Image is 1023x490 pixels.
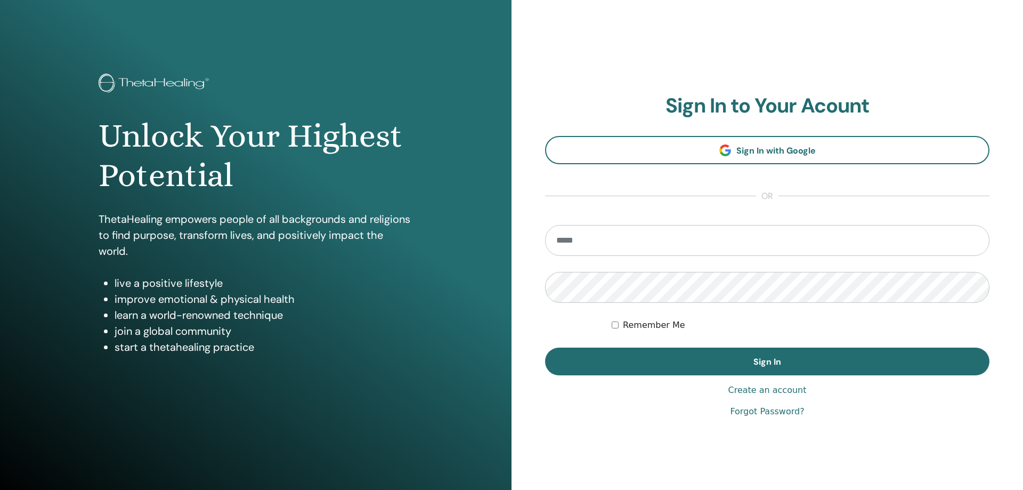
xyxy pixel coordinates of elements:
span: Sign In with Google [736,145,816,156]
span: or [756,190,778,203]
li: live a positive lifestyle [115,275,413,291]
h1: Unlock Your Highest Potential [99,116,413,196]
h2: Sign In to Your Acount [545,94,989,118]
li: improve emotional & physical health [115,291,413,307]
button: Sign In [545,348,989,375]
a: Sign In with Google [545,136,989,164]
p: ThetaHealing empowers people of all backgrounds and religions to find purpose, transform lives, a... [99,211,413,259]
li: start a thetahealing practice [115,339,413,355]
li: learn a world-renowned technique [115,307,413,323]
a: Forgot Password? [730,405,804,418]
div: Keep me authenticated indefinitely or until I manually logout [612,319,989,332]
label: Remember Me [623,319,685,332]
li: join a global community [115,323,413,339]
span: Sign In [753,356,781,367]
a: Create an account [728,384,806,397]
